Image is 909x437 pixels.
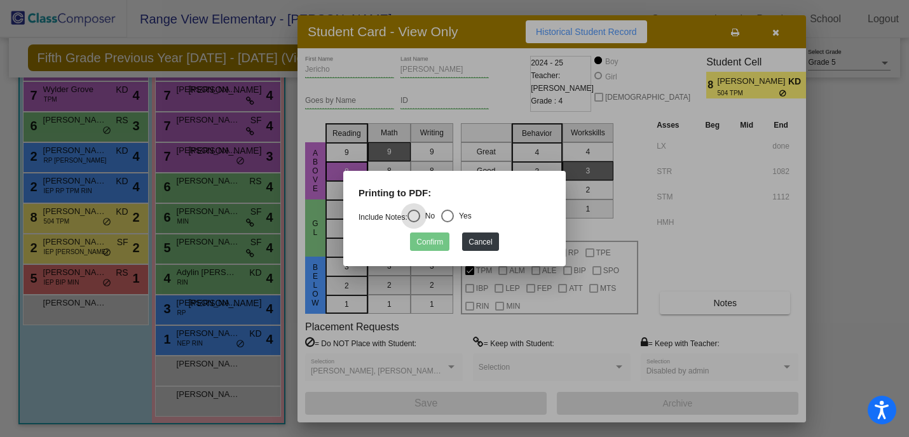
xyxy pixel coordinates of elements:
[454,210,472,222] div: Yes
[359,213,407,222] a: Include Notes:
[359,213,472,222] mat-radio-group: Select an option
[410,232,449,251] button: Confirm
[462,232,498,251] button: Cancel
[420,210,435,222] div: No
[359,186,431,201] label: Printing to PDF:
